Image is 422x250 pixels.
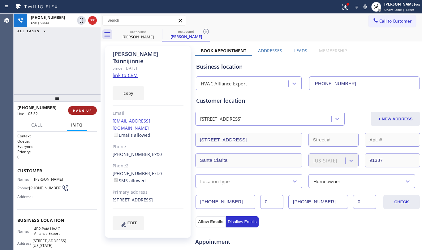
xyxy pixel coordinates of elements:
[17,186,29,190] span: Phone:
[113,65,183,72] div: Since: [DATE]
[308,133,359,147] input: Street #
[113,151,152,157] a: [PHONE_NUMBER]
[113,50,183,65] div: [PERSON_NAME] Tsinnijinnie
[68,106,97,115] button: HANG UP
[196,62,419,71] div: Business location
[163,34,209,39] div: [PERSON_NAME]
[34,177,65,182] span: [PERSON_NAME]
[371,112,420,126] button: + NEW ADDRESS
[163,28,209,41] div: Consuela Tsinnijinnie
[319,48,347,54] label: Membership
[103,15,186,25] input: Search
[17,149,97,154] h2: Priority:
[17,139,97,144] h2: Queue:
[17,154,97,160] p: 0
[368,15,416,27] button: Call to Customer
[17,111,38,116] span: Live | 05:32
[353,195,376,209] input: Ext. 2
[260,195,283,209] input: Ext.
[31,122,43,128] span: Call
[17,217,97,223] span: Business location
[77,16,86,25] button: Hold Customer
[196,195,255,209] input: Phone Number
[384,2,420,7] div: [PERSON_NAME]-as
[29,186,62,190] span: [PHONE_NUMBER]
[258,48,282,54] label: Addresses
[115,34,161,40] div: [PERSON_NAME]
[113,86,144,100] button: copy
[201,48,246,54] label: Book Appointment
[113,216,144,230] button: EDIT
[226,216,258,227] button: Disallow Emails
[32,239,66,248] span: [STREET_ADDRESS][US_STATE]
[384,7,414,12] span: Unavailable | 18:09
[17,29,40,33] span: ALL TASKS
[114,178,118,182] input: SMS allowed
[113,132,151,138] label: Emails allowed
[17,177,34,182] span: Name:
[196,216,226,227] button: Allow Emails
[31,20,49,25] span: Live | 05:33
[152,151,162,157] span: Ext: 0
[115,28,161,41] div: Consuela Tsinnijinnie
[14,27,52,35] button: ALL TASKS
[113,72,138,78] a: link to CRM
[31,15,65,20] span: [PHONE_NUMBER]
[114,133,118,137] input: Emails allowed
[383,195,420,209] button: CHECK
[17,168,97,174] span: Customer
[309,76,420,90] input: Phone Number
[113,170,152,176] a: [PHONE_NUMBER]
[73,108,92,113] span: HANG UP
[113,118,150,131] a: [EMAIL_ADDRESS][DOMAIN_NAME]
[88,16,97,25] button: Hang up
[113,143,183,150] div: Phone
[17,144,97,149] p: Everyone
[294,48,307,54] label: Leads
[17,229,34,234] span: Name:
[34,226,65,236] span: 4B2.Paid HVAC Alliance Expert
[71,122,83,128] span: Info
[288,195,348,209] input: Phone Number 2
[67,119,87,131] button: Info
[365,133,420,147] input: Apt. #
[127,221,137,225] span: EDIT
[17,194,34,199] span: Address:
[195,133,302,147] input: Address
[17,105,57,110] span: [PHONE_NUMBER]
[17,133,97,139] h1: Context
[379,18,412,24] span: Call to Customer
[113,110,183,117] div: Email
[361,2,369,11] button: Mute
[200,178,230,185] div: Location type
[313,178,341,185] div: Homeowner
[201,80,247,87] div: HVAC Alliance Expert
[365,153,420,167] input: ZIP
[28,119,47,131] button: Call
[196,97,419,105] div: Customer location
[200,115,242,123] div: [STREET_ADDRESS]
[113,189,183,196] div: Primary address
[163,29,209,34] div: outbound
[113,196,183,204] div: [STREET_ADDRESS]
[113,178,146,183] label: SMS allowed
[17,241,32,246] span: Address:
[113,162,183,170] div: Phone2
[152,170,162,176] span: Ext: 0
[115,29,161,34] div: outbound
[195,153,302,167] input: City
[195,238,269,246] span: Appointment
